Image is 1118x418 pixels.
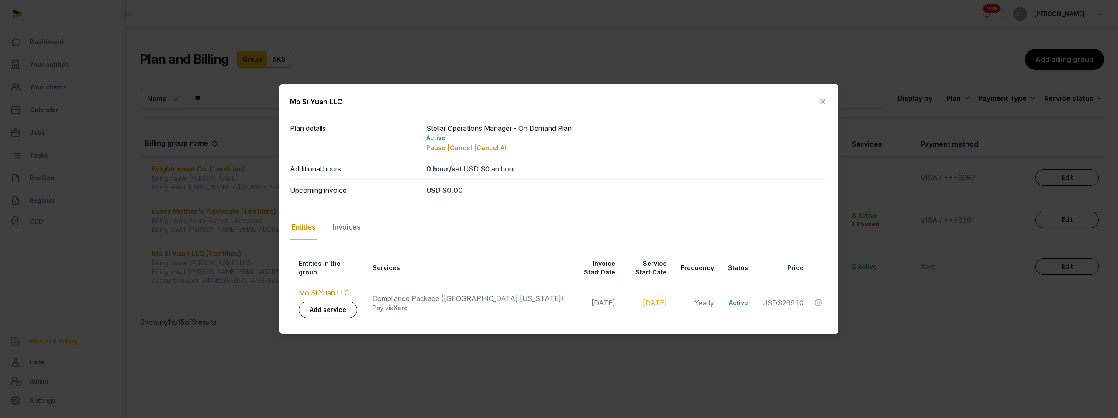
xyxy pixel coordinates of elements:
td: Yearly [672,282,719,324]
div: USD $0.00 [426,185,828,195]
dt: Additional hours [290,164,419,174]
span: USD [762,298,777,307]
span: Cancel All [476,144,508,151]
th: Service Start Date [621,254,672,282]
dt: Upcoming invoice [290,185,419,195]
span: Cancel | [450,144,476,151]
strong: 0 hour/s [426,164,455,173]
th: Frequency [672,254,719,282]
th: Services [364,254,569,282]
td: [DATE] [569,282,620,324]
span: Xero [393,304,408,312]
th: Price [753,254,809,282]
span: Pause | [426,144,450,151]
div: Compliance Package ([GEOGRAPHIC_DATA] [US_STATE]) [373,293,564,304]
div: Mo Si Yuan LLC [290,96,342,107]
th: Entities in the group [290,254,364,282]
div: Active [426,134,828,142]
a: Mo Si Yuan LLC [299,288,349,297]
dt: Plan details [290,123,419,153]
div: Entities [290,215,317,240]
th: Invoice Start Date [569,254,620,282]
nav: Tabs [290,215,828,240]
div: Pay via [373,304,564,312]
a: [DATE] [643,298,667,307]
div: Stellar Operations Manager - On Demand Plan [426,123,828,153]
div: Invoices [331,215,362,240]
span: $269.10 [777,298,804,307]
div: Active [728,298,748,307]
a: Add service [299,302,357,318]
th: Status [719,254,753,282]
div: at USD $0 an hour [426,164,828,174]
